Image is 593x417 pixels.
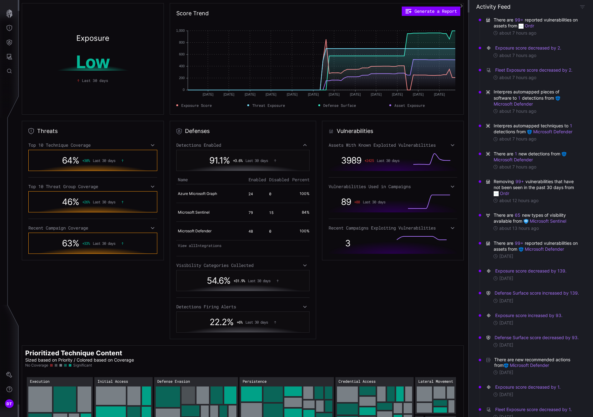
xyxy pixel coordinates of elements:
[178,210,210,215] a: Microsoft Sentinel
[504,363,549,368] a: Microsoft Defender
[434,386,445,399] rect: Lateral Movement → Lateral Movement:SMB/Windows Admin Shares: 34
[329,92,339,96] text: [DATE]
[62,238,79,249] span: 63 %
[371,92,382,96] text: [DATE]
[417,386,432,401] rect: Lateral Movement → Lateral Movement:Remote Desktop Protocol: 50
[176,10,209,17] h2: Score Trend
[25,357,460,363] p: Sized based on Priority / Colored based on Coverage
[337,386,358,402] rect: Credential Access → Credential Access:LSASS Memory: 62
[93,241,115,245] span: Last 30 days
[62,155,79,166] span: 64 %
[176,241,310,250] a: View allIntegrations
[78,386,91,412] rect: Execution → Execution:Visual Basic: 61
[519,246,564,252] a: Microsoft Defender
[499,53,536,58] time: about 7 hours ago
[495,312,563,319] button: Exposure score increased by 93.
[499,392,513,397] time: [DATE]
[413,92,424,96] text: [DATE]
[181,102,212,108] span: Exposure Score
[291,175,310,184] th: Percent
[527,130,532,135] img: Microsoft Defender
[183,88,185,92] text: 0
[249,210,253,215] span: 79
[434,407,447,413] rect: Lateral Movement → Lateral Movement:Remote Services: 19
[263,386,283,402] rect: Persistence → Persistence:Registry Run Keys / Startup Folder: 60
[329,225,458,231] div: Recent Campaigns Exploiting Vulnerabilities
[303,386,313,399] rect: Persistence → Persistence:Web Shell: 26
[178,191,217,196] a: Azure Microsoft Graph
[499,198,538,203] time: about 12 hours ago
[499,30,536,36] time: about 7 hours ago
[82,241,90,245] span: + 33 %
[247,175,268,184] th: Enabled
[182,386,195,404] rect: Defense Evasion → Defense Evasion:Bypass User Account Control: 41
[499,298,513,304] time: [DATE]
[494,178,579,196] span: Removing vulnerabilities that have not been seen in the past 30 days from
[268,175,291,184] th: Disabled
[515,17,524,23] button: 99+
[176,263,310,268] div: Visibility Categories Collected
[269,191,271,196] span: 0
[25,363,48,368] span: No Coverage
[245,320,268,324] span: Last 30 days
[402,7,460,16] button: Generate a Report
[142,386,151,405] rect: Initial Access → Initial Access:External Remote Services: 34
[62,197,79,207] span: 46 %
[434,400,447,406] rect: Lateral Movement → Lateral Movement:Windows Remote Management: 20
[7,400,12,407] span: DT
[494,95,562,107] a: Microsoft Defender
[248,278,270,283] span: Last 30 days
[300,191,310,196] span: 100 %
[156,386,180,407] rect: Defense Evasion → Defense Evasion:Obfuscated Files or Information: 83
[404,403,412,413] rect: Credential Access → Credential Access:Adversary-in-the-Middle: 19
[127,386,140,405] rect: Initial Access → Initial Access:Spearphishing Link: 47
[300,229,310,233] span: 100 %
[0,396,18,411] button: DT
[377,386,386,401] rect: Credential Access → Credential Access:Private Keys: 26
[209,155,230,166] span: 91.1 %
[499,75,536,80] time: about 7 hours ago
[515,151,517,157] button: 1
[495,268,567,274] button: Exposure score decreased by 139.
[359,397,376,406] rect: Credential Access → Credential Access:NTDS: 30
[265,92,276,96] text: [DATE]
[179,52,184,56] text: 600
[350,92,361,96] text: [DATE]
[495,67,573,73] button: Fleet Exposure score decreased by 2.
[233,158,242,163] span: + 3.6 %
[287,92,297,96] text: [DATE]
[249,229,253,234] span: 48
[494,151,579,163] span: There are new detections from
[179,40,184,44] text: 800
[494,17,579,29] span: There are reported vulnerabilities on assets from
[210,317,234,327] span: 22.2 %
[562,152,567,157] img: Microsoft Defender
[176,175,247,184] th: Name
[284,386,302,396] rect: Persistence → Persistence:Account Manipulation: 36
[377,158,399,163] span: Last 30 days
[34,53,151,71] h1: Low
[337,127,373,135] h2: Vulnerabilities
[244,92,255,96] text: [DATE]
[337,404,358,415] rect: Credential Access → Credential Access:OS Credential Dumping: 44
[176,304,310,310] div: Detections Firing Alerts
[179,64,184,68] text: 400
[224,386,236,404] rect: Defense Evasion → Defense Evasion:File Deletion: 37
[494,123,579,135] span: Interpres automapped techniques to detections from
[269,210,273,215] span: 15
[396,386,404,401] rect: Credential Access → Credential Access:Credentials from Web Browsers: 24
[515,240,524,246] button: 99+
[494,191,509,196] a: Ordr
[494,240,579,252] span: There are reported vulnerabilities on assets from
[28,142,157,148] div: Top 10 Technique Coverage
[25,349,460,357] h2: Prioritized Technique Content
[329,142,458,148] div: Assets With Known Exploited Vulnerabilities
[237,320,242,324] span: + 6 %
[284,398,302,407] rect: Persistence → Persistence:Windows Service: 34
[495,406,572,413] button: Fleet Exposure score decreased by 1.
[494,89,579,107] span: Interpres automapped pieces of software to detections from
[494,151,568,162] a: Microsoft Defender
[524,218,566,224] a: Microsoft Sentinel
[269,229,271,234] span: 0
[499,276,513,281] time: [DATE]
